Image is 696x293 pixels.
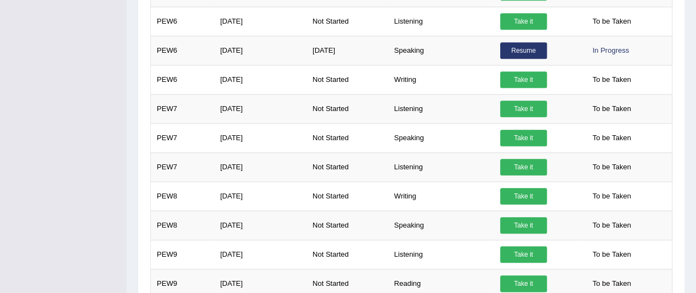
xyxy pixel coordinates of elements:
td: Speaking [388,36,494,65]
a: Take it [500,130,547,146]
span: To be Taken [587,188,637,204]
a: Take it [500,101,547,117]
span: To be Taken [587,71,637,88]
td: Listening [388,7,494,36]
td: Not Started [306,123,388,152]
a: Take it [500,71,547,88]
td: Not Started [306,7,388,36]
td: Not Started [306,152,388,181]
a: Take it [500,159,547,175]
span: To be Taken [587,130,637,146]
td: Not Started [306,240,388,269]
a: Resume [500,42,547,59]
span: To be Taken [587,246,637,263]
td: Not Started [306,94,388,123]
td: Listening [388,152,494,181]
span: To be Taken [587,275,637,292]
a: Take it [500,188,547,204]
td: [DATE] [214,36,306,65]
a: Take it [500,246,547,263]
td: PEW6 [151,65,215,94]
span: To be Taken [587,159,637,175]
td: [DATE] [306,36,388,65]
span: To be Taken [587,101,637,117]
td: Writing [388,181,494,211]
td: [DATE] [214,94,306,123]
td: [DATE] [214,181,306,211]
td: Not Started [306,65,388,94]
td: PEW8 [151,181,215,211]
span: To be Taken [587,217,637,234]
td: PEW6 [151,36,215,65]
td: PEW8 [151,211,215,240]
td: [DATE] [214,152,306,181]
td: [DATE] [214,65,306,94]
td: [DATE] [214,211,306,240]
td: [DATE] [214,123,306,152]
td: Not Started [306,211,388,240]
td: PEW7 [151,152,215,181]
td: Listening [388,240,494,269]
td: Speaking [388,123,494,152]
td: PEW7 [151,94,215,123]
td: [DATE] [214,7,306,36]
td: PEW7 [151,123,215,152]
a: Take it [500,217,547,234]
td: [DATE] [214,240,306,269]
div: In Progress [587,42,634,59]
span: To be Taken [587,13,637,30]
td: PEW9 [151,240,215,269]
td: Speaking [388,211,494,240]
td: Not Started [306,181,388,211]
td: Writing [388,65,494,94]
a: Take it [500,13,547,30]
td: Listening [388,94,494,123]
a: Take it [500,275,547,292]
td: PEW6 [151,7,215,36]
